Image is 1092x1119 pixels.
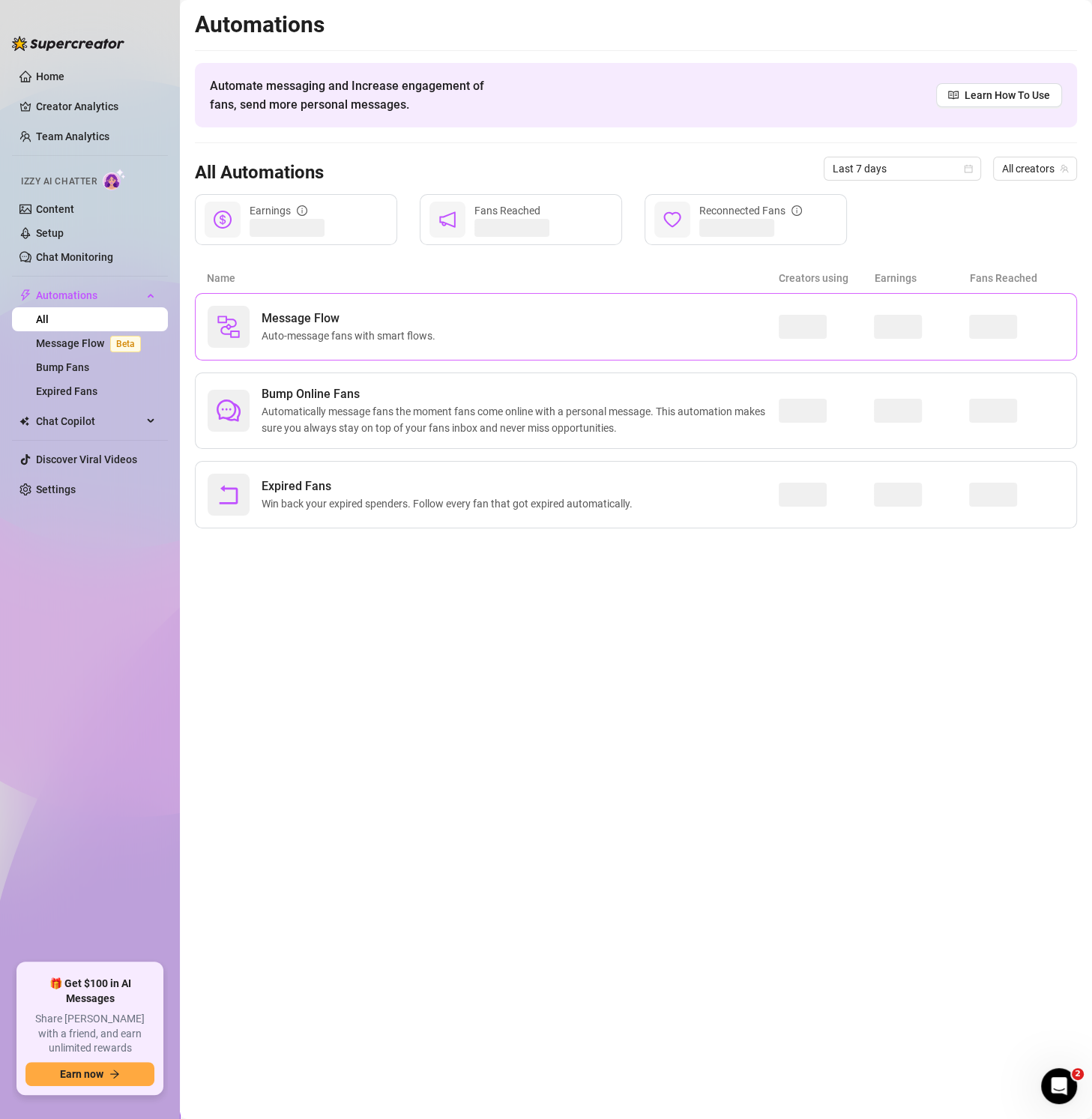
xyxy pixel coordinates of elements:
article: Earnings [875,270,970,286]
span: Expired Fans [262,477,639,495]
article: Name [207,270,779,286]
span: team [1060,164,1069,173]
span: comment [217,399,241,423]
span: Izzy AI Chatter [21,175,97,189]
span: 🎁 Get $100 in AI Messages [25,977,154,1006]
a: Setup [36,227,64,239]
a: All [36,313,49,325]
span: Share [PERSON_NAME] with a friend, and earn unlimited rewards [25,1012,154,1056]
a: Content [36,203,74,215]
iframe: Intercom live chat [1041,1068,1077,1104]
span: Auto-message fans with smart flows. [262,328,441,344]
span: Last 7 days [833,157,972,180]
img: Chat Copilot [19,416,29,426]
span: info-circle [297,205,307,216]
h2: Automations [195,10,1077,39]
span: Beta [110,336,141,352]
span: 2 [1072,1068,1084,1080]
span: Earn now [60,1068,103,1080]
span: thunderbolt [19,289,31,301]
span: rollback [217,483,241,507]
div: Reconnected Fans [699,202,802,219]
span: Automatically message fans the moment fans come online with a personal message. This automation m... [262,403,779,436]
span: arrow-right [109,1069,120,1079]
span: dollar [214,211,232,229]
span: All creators [1002,157,1068,180]
a: Team Analytics [36,130,109,142]
a: Expired Fans [36,385,97,397]
a: Chat Monitoring [36,251,113,263]
span: notification [438,211,456,229]
a: Creator Analytics [36,94,156,118]
span: Bump Online Fans [262,385,779,403]
span: Automate messaging and Increase engagement of fans, send more personal messages. [210,76,498,114]
h3: All Automations [195,161,324,185]
button: Earn nowarrow-right [25,1062,154,1086]
a: Learn How To Use [936,83,1062,107]
a: Settings [36,483,76,495]
article: Fans Reached [970,270,1065,286]
span: calendar [964,164,973,173]
img: AI Chatter [103,169,126,190]
span: info-circle [791,205,802,216]
span: Win back your expired spenders. Follow every fan that got expired automatically. [262,495,639,512]
article: Creators using [779,270,874,286]
a: Home [36,70,64,82]
span: Message Flow [262,310,441,328]
span: heart [663,211,681,229]
img: svg%3e [217,315,241,339]
div: Earnings [250,202,307,219]
span: Automations [36,283,142,307]
span: Chat Copilot [36,409,142,433]
a: Discover Viral Videos [36,453,137,465]
img: logo-BBDzfeDw.svg [12,36,124,51]
span: read [948,90,959,100]
span: Fans Reached [474,205,540,217]
span: Learn How To Use [965,87,1050,103]
a: Bump Fans [36,361,89,373]
a: Message FlowBeta [36,337,147,349]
